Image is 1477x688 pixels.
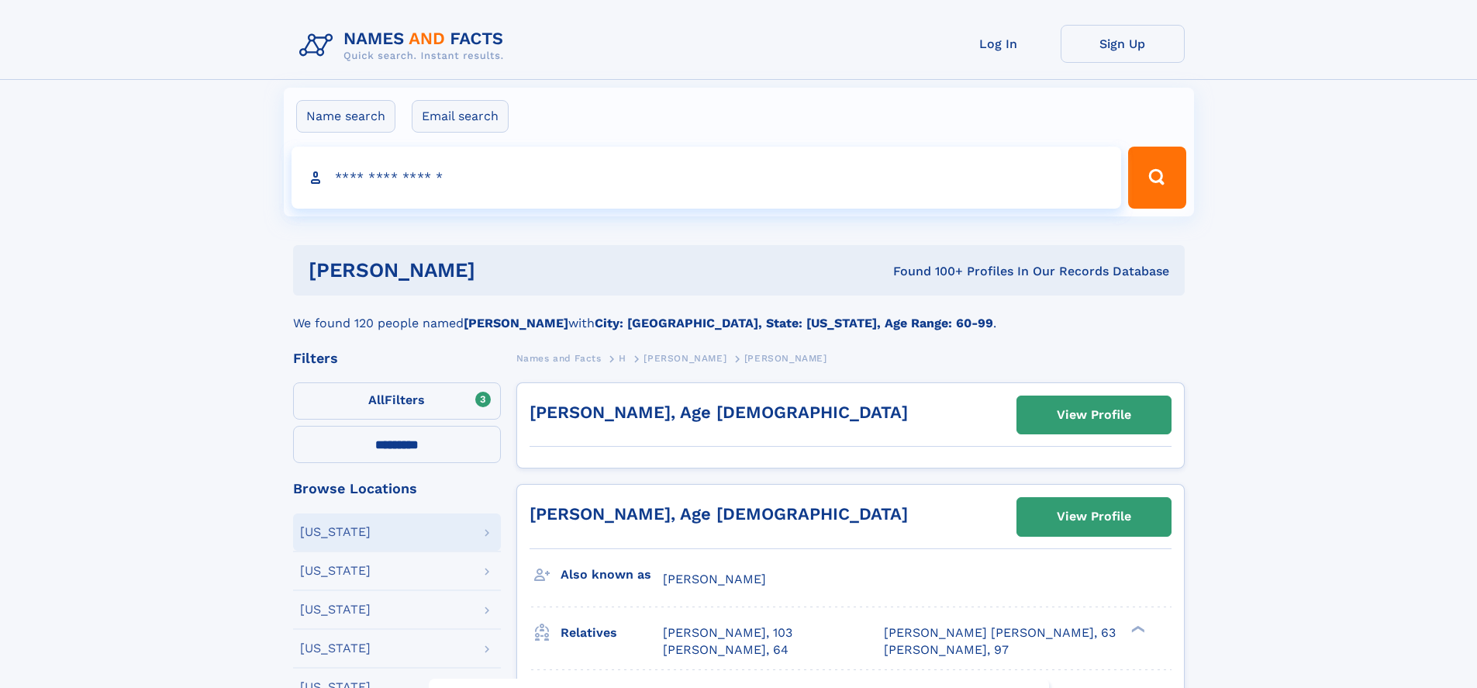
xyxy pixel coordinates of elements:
[619,353,626,364] span: H
[684,263,1169,280] div: Found 100+ Profiles In Our Records Database
[884,624,1116,641] a: [PERSON_NAME] [PERSON_NAME], 63
[300,642,371,655] div: [US_STATE]
[663,624,792,641] a: [PERSON_NAME], 103
[561,620,663,646] h3: Relatives
[530,504,908,524] a: [PERSON_NAME], Age [DEMOGRAPHIC_DATA]
[644,353,726,364] span: [PERSON_NAME]
[937,25,1061,63] a: Log In
[1017,396,1171,434] a: View Profile
[884,641,1009,659] a: [PERSON_NAME], 97
[1128,147,1185,209] button: Search Button
[744,353,827,364] span: [PERSON_NAME]
[1057,397,1131,433] div: View Profile
[530,403,908,422] a: [PERSON_NAME], Age [DEMOGRAPHIC_DATA]
[663,641,789,659] a: [PERSON_NAME], 64
[368,392,385,407] span: All
[292,147,1122,209] input: search input
[309,261,685,280] h1: [PERSON_NAME]
[300,565,371,577] div: [US_STATE]
[293,296,1185,333] div: We found 120 people named with .
[561,562,663,588] h3: Also known as
[663,572,766,586] span: [PERSON_NAME]
[595,316,993,330] b: City: [GEOGRAPHIC_DATA], State: [US_STATE], Age Range: 60-99
[1061,25,1185,63] a: Sign Up
[619,348,626,368] a: H
[293,382,501,420] label: Filters
[1127,624,1146,634] div: ❯
[293,25,516,67] img: Logo Names and Facts
[1057,499,1131,534] div: View Profile
[644,348,726,368] a: [PERSON_NAME]
[300,526,371,538] div: [US_STATE]
[516,348,602,368] a: Names and Facts
[293,351,501,365] div: Filters
[412,100,509,133] label: Email search
[293,482,501,496] div: Browse Locations
[300,603,371,616] div: [US_STATE]
[464,316,568,330] b: [PERSON_NAME]
[296,100,395,133] label: Name search
[1017,498,1171,535] a: View Profile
